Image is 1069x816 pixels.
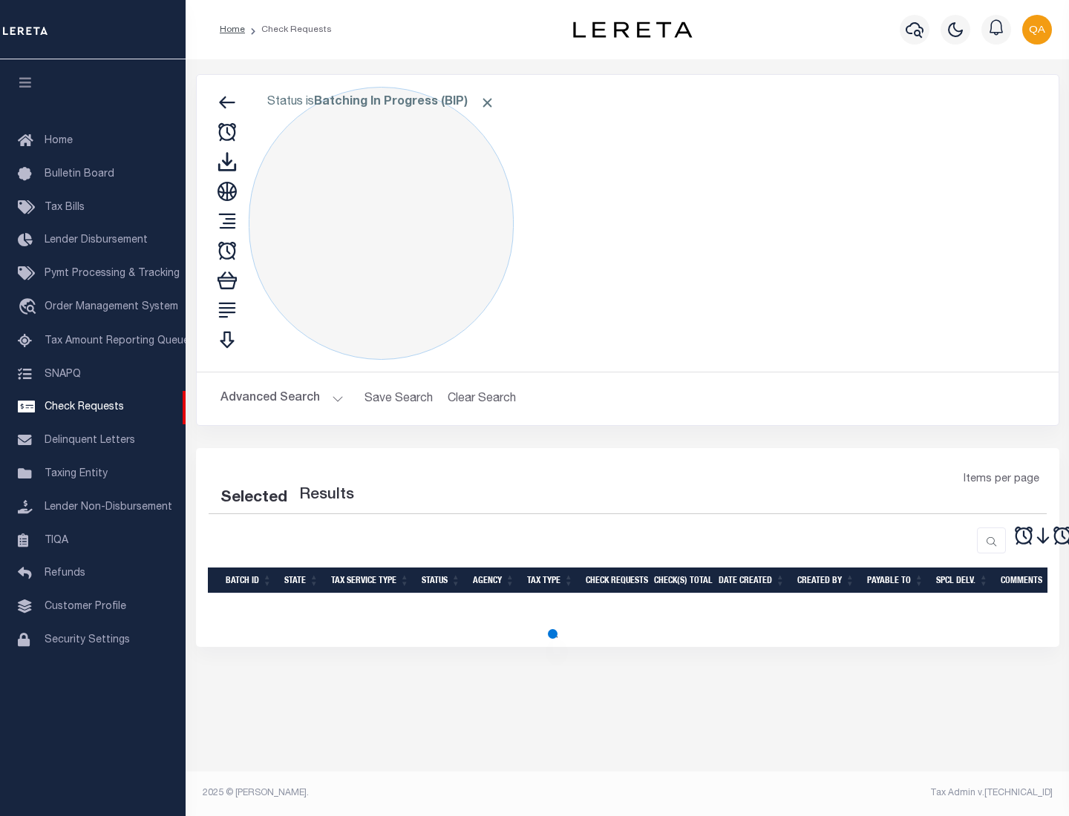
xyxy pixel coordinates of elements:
[220,384,344,413] button: Advanced Search
[45,302,178,312] span: Order Management System
[314,96,495,108] b: Batching In Progress (BIP)
[45,369,81,379] span: SNAPQ
[249,87,514,360] div: Click to Edit
[220,487,287,510] div: Selected
[45,435,135,446] span: Delinquent Letters
[278,567,325,593] th: State
[220,25,245,34] a: Home
[245,23,332,36] li: Check Requests
[45,469,108,479] span: Taxing Entity
[325,567,416,593] th: Tax Service Type
[356,384,442,413] button: Save Search
[713,567,791,593] th: Date Created
[964,472,1039,488] span: Items per page
[442,384,523,413] button: Clear Search
[861,567,930,593] th: Payable To
[45,635,130,645] span: Security Settings
[18,298,42,317] i: travel_explore
[648,567,713,593] th: Check(s) Total
[45,502,172,513] span: Lender Non-Disbursement
[930,567,995,593] th: Spcl Delv.
[45,235,148,246] span: Lender Disbursement
[1022,15,1052,45] img: svg+xml;base64,PHN2ZyB4bWxucz0iaHR0cDovL3d3dy53My5vcmcvMjAwMC9zdmciIHBvaW50ZXItZXZlbnRzPSJub25lIi...
[480,95,495,111] span: Click to Remove
[791,567,861,593] th: Created By
[220,567,278,593] th: Batch Id
[521,567,580,593] th: Tax Type
[638,786,1053,800] div: Tax Admin v.[TECHNICAL_ID]
[45,336,189,346] span: Tax Amount Reporting Queue
[45,269,180,279] span: Pymt Processing & Tracking
[45,203,85,213] span: Tax Bills
[192,786,628,800] div: 2025 © [PERSON_NAME].
[416,567,467,593] th: Status
[573,22,692,38] img: logo-dark.svg
[995,567,1062,593] th: Comments
[45,169,114,180] span: Bulletin Board
[580,567,648,593] th: Check Requests
[299,484,354,507] label: Results
[45,402,124,412] span: Check Requests
[45,568,85,579] span: Refunds
[45,602,126,612] span: Customer Profile
[45,535,68,545] span: TIQA
[45,136,73,146] span: Home
[467,567,521,593] th: Agency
